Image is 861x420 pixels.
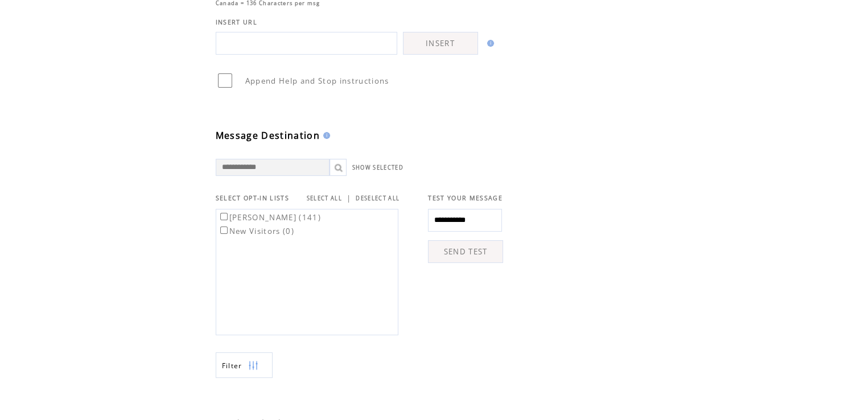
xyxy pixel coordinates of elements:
span: INSERT URL [216,18,257,26]
span: Append Help and Stop instructions [245,76,389,86]
label: [PERSON_NAME] (141) [218,212,321,223]
a: SEND TEST [428,240,503,263]
label: New Visitors (0) [218,226,294,236]
a: SHOW SELECTED [352,164,403,171]
img: filters.png [248,353,258,378]
a: INSERT [403,32,478,55]
a: SELECT ALL [307,195,342,202]
a: Filter [216,352,273,378]
span: Show filters [222,361,242,370]
span: SELECT OPT-IN LISTS [216,194,289,202]
a: DESELECT ALL [356,195,399,202]
input: [PERSON_NAME] (141) [220,213,228,220]
span: Message Destination [216,129,320,142]
img: help.gif [484,40,494,47]
img: help.gif [320,132,330,139]
span: | [347,193,351,203]
input: New Visitors (0) [220,227,228,234]
span: TEST YOUR MESSAGE [428,194,502,202]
